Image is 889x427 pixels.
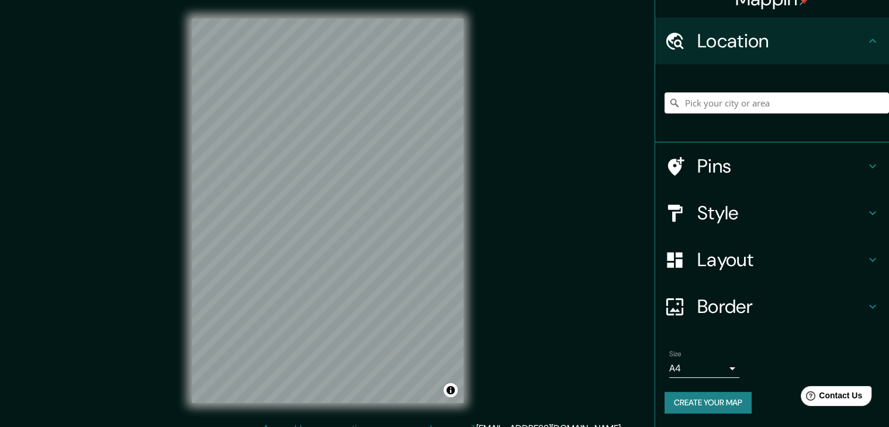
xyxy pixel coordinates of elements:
button: Toggle attribution [444,383,458,397]
h4: Layout [697,248,866,271]
iframe: Help widget launcher [785,381,876,414]
div: A4 [669,359,739,378]
h4: Style [697,201,866,225]
div: Layout [655,236,889,283]
button: Create your map [665,392,752,414]
h4: Location [697,29,866,53]
h4: Pins [697,154,866,178]
h4: Border [697,295,866,318]
div: Location [655,18,889,64]
label: Size [669,349,682,359]
canvas: Map [192,19,463,403]
input: Pick your city or area [665,92,889,113]
div: Pins [655,143,889,190]
div: Border [655,283,889,330]
div: Style [655,190,889,236]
